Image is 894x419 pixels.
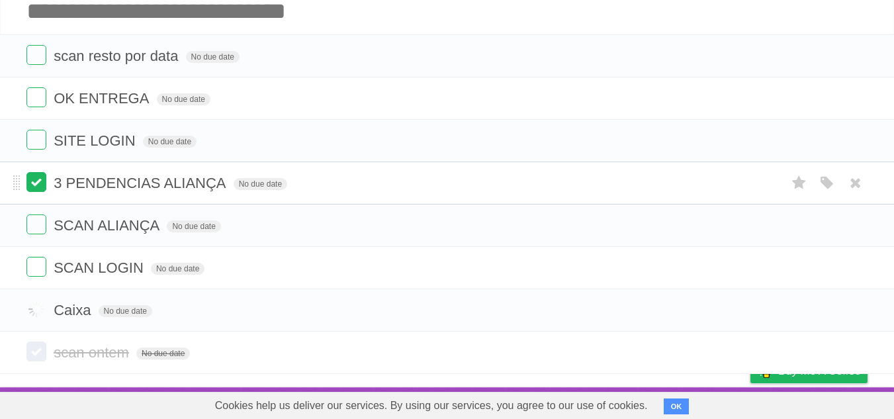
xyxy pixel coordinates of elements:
a: Privacy [733,391,768,416]
label: Done [26,172,46,192]
label: Star task [787,172,812,194]
span: SITE LOGIN [54,132,138,149]
a: Terms [688,391,717,416]
span: No due date [186,51,240,63]
span: SCAN ALIANÇA [54,217,163,234]
span: No due date [234,178,287,190]
span: No due date [157,93,210,105]
button: OK [664,398,690,414]
span: No due date [167,220,220,232]
span: Caixa [54,302,94,318]
span: No due date [143,136,197,148]
span: SCAN LOGIN [54,259,147,276]
label: Done [26,87,46,107]
span: Buy me a coffee [778,359,861,383]
span: scan resto por data [54,48,181,64]
span: Cookies help us deliver our services. By using our services, you agree to our use of cookies. [202,393,661,419]
label: Done [26,299,46,319]
a: About [574,391,602,416]
span: scan ontem [54,344,132,361]
span: No due date [151,263,204,275]
span: OK ENTREGA [54,90,152,107]
label: Done [26,257,46,277]
label: Done [26,342,46,361]
span: No due date [136,348,190,359]
label: Done [26,214,46,234]
label: Done [26,130,46,150]
span: No due date [99,305,152,317]
a: Suggest a feature [784,391,868,416]
span: 3 PENDENCIAS ALIANÇA [54,175,229,191]
a: Developers [618,391,672,416]
label: Done [26,45,46,65]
